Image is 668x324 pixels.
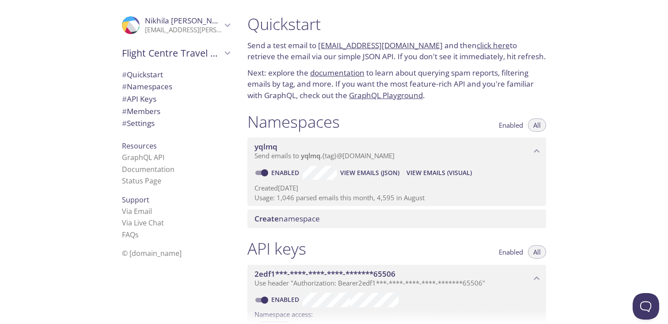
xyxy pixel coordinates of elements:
[122,118,155,128] span: Settings
[122,106,127,116] span: #
[247,14,546,34] h1: Quickstart
[122,152,164,162] a: GraphQL API
[122,94,127,104] span: #
[247,239,306,259] h1: API keys
[254,213,279,224] span: Create
[254,141,277,152] span: yqlmq
[122,69,127,80] span: #
[254,183,539,193] p: Created [DATE]
[528,118,546,132] button: All
[254,307,313,320] label: Namespace access:
[135,230,139,240] span: s
[247,67,546,101] p: Next: explore the to learn about querying spam reports, filtering emails by tag, and more. If you...
[145,26,222,34] p: [EMAIL_ADDRESS][PERSON_NAME][DOMAIN_NAME]
[247,210,546,228] div: Create namespace
[115,80,237,93] div: Namespaces
[122,248,182,258] span: © [DOMAIN_NAME]
[337,166,403,180] button: View Emails (JSON)
[115,42,237,65] div: Flight Centre Travel Group - Digital Commerce
[247,40,546,62] p: Send a test email to and then to retrieve the email via our simple JSON API. If you don't see it ...
[349,90,423,100] a: GraphQL Playground
[122,195,149,205] span: Support
[270,295,303,304] a: Enabled
[254,213,320,224] span: namespace
[270,168,303,177] a: Enabled
[115,105,237,118] div: Members
[340,168,399,178] span: View Emails (JSON)
[122,230,139,240] a: FAQ
[115,11,237,40] div: Nikhila Kalva
[247,137,546,165] div: yqlmq namespace
[318,40,443,50] a: [EMAIL_ADDRESS][DOMAIN_NAME]
[122,69,163,80] span: Quickstart
[493,118,528,132] button: Enabled
[145,15,231,26] span: Nikhila [PERSON_NAME]
[122,141,157,151] span: Resources
[115,93,237,105] div: API Keys
[477,40,510,50] a: click here
[122,218,164,228] a: Via Live Chat
[122,81,127,91] span: #
[122,118,127,128] span: #
[633,293,659,320] iframe: Help Scout Beacon - Open
[254,151,395,160] span: Send emails to . {tag} @[DOMAIN_NAME]
[310,68,364,78] a: documentation
[247,112,340,132] h1: Namespaces
[122,47,222,59] span: Flight Centre Travel Group - Digital Commerce
[493,245,528,259] button: Enabled
[122,176,161,186] a: Status Page
[254,193,539,202] p: Usage: 1,046 parsed emails this month, 4,595 in August
[115,69,237,81] div: Quickstart
[122,164,175,174] a: Documentation
[122,94,156,104] span: API Keys
[122,81,172,91] span: Namespaces
[122,206,152,216] a: Via Email
[406,168,472,178] span: View Emails (Visual)
[403,166,475,180] button: View Emails (Visual)
[115,117,237,130] div: Team Settings
[122,106,160,116] span: Members
[528,245,546,259] button: All
[301,151,320,160] span: yqlmq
